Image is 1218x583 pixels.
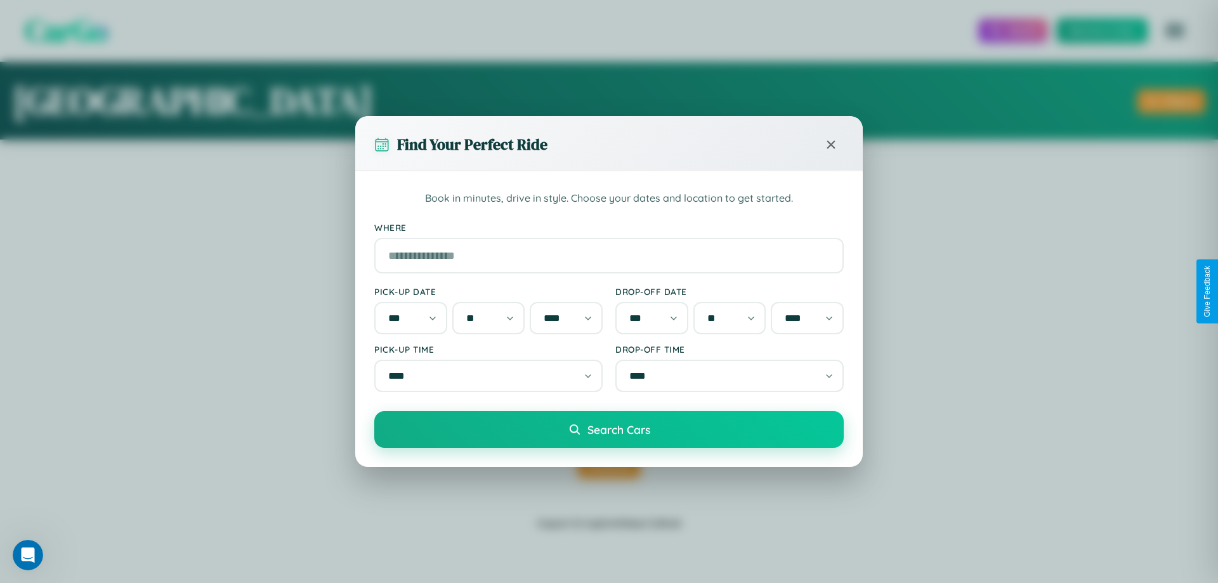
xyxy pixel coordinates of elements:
[615,286,844,297] label: Drop-off Date
[374,222,844,233] label: Where
[374,286,603,297] label: Pick-up Date
[587,423,650,436] span: Search Cars
[615,344,844,355] label: Drop-off Time
[374,344,603,355] label: Pick-up Time
[374,190,844,207] p: Book in minutes, drive in style. Choose your dates and location to get started.
[397,134,547,155] h3: Find Your Perfect Ride
[374,411,844,448] button: Search Cars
